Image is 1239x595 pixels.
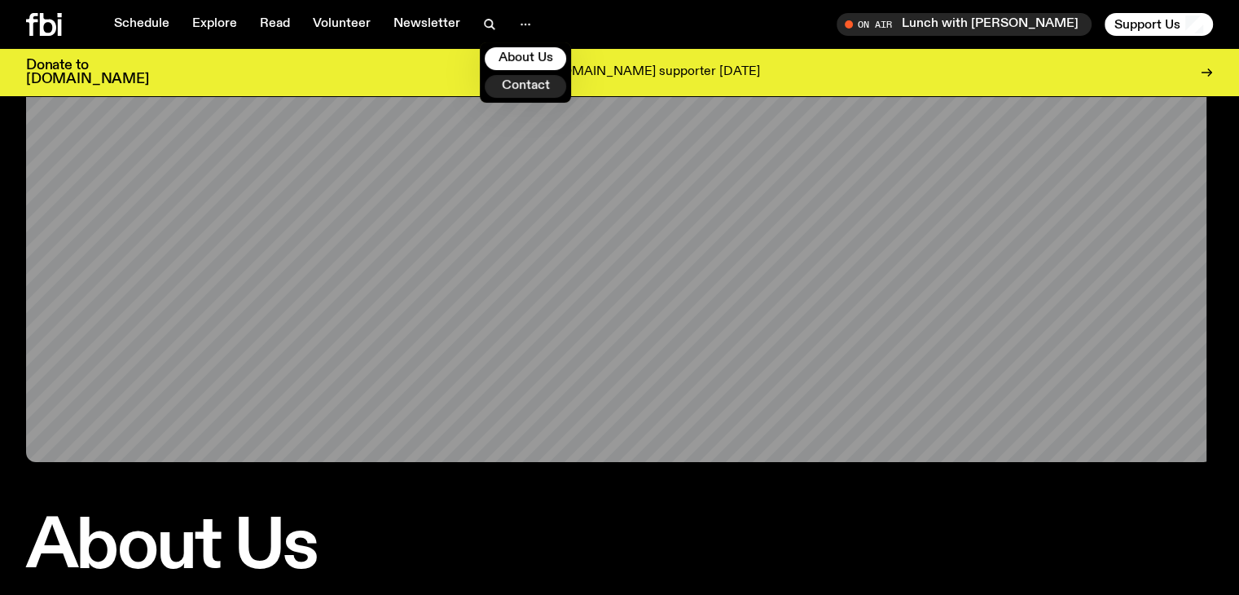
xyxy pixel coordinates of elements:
a: About Us [485,47,566,70]
h1: About Us [26,514,610,580]
p: Become an [DOMAIN_NAME] supporter [DATE] [480,65,760,80]
a: Contact [485,75,566,98]
a: Newsletter [384,13,470,36]
button: On AirLunch with [PERSON_NAME] [837,13,1092,36]
a: Volunteer [303,13,380,36]
a: Explore [182,13,247,36]
a: Schedule [104,13,179,36]
a: Read [250,13,300,36]
span: Support Us [1114,17,1180,32]
h3: Donate to [DOMAIN_NAME] [26,59,149,86]
button: Support Us [1105,13,1213,36]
